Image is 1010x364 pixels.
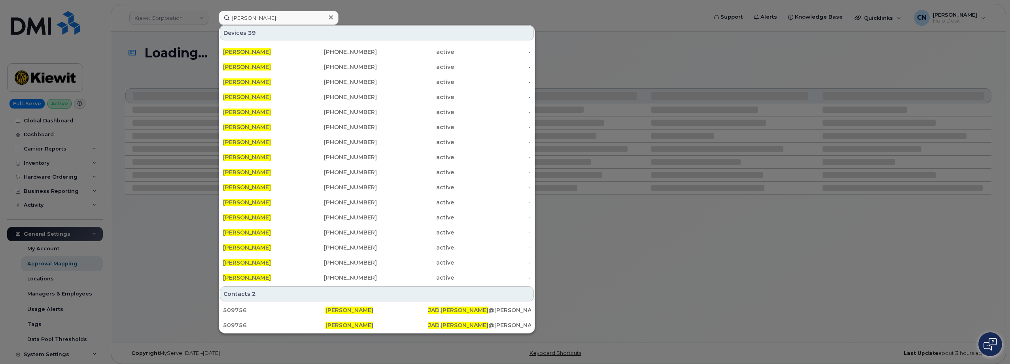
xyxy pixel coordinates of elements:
div: active [377,48,454,56]
span: [PERSON_NAME] [325,322,373,329]
div: active [377,63,454,71]
div: - [454,229,531,236]
span: [PERSON_NAME] [223,214,271,221]
a: [PERSON_NAME][PHONE_NUMBER]active- [220,60,534,74]
span: 39 [248,29,256,37]
div: active [377,108,454,116]
span: [PERSON_NAME] [223,139,271,146]
div: - [454,244,531,252]
span: [PERSON_NAME] [223,169,271,176]
div: [PHONE_NUMBER] [300,229,377,236]
a: [PERSON_NAME][PHONE_NUMBER]active- [220,225,534,240]
div: active [377,78,454,86]
div: - [454,48,531,56]
span: [PERSON_NAME] [441,322,488,329]
div: active [377,259,454,267]
span: [PERSON_NAME] [223,229,271,236]
div: active [377,213,454,221]
div: - [454,198,531,206]
div: - [454,93,531,101]
span: [PERSON_NAME] [223,199,271,206]
div: Contacts [220,286,534,301]
div: [PHONE_NUMBER] [300,244,377,252]
div: . @[PERSON_NAME][DOMAIN_NAME] [428,321,531,329]
a: [PERSON_NAME][PHONE_NUMBER]active- [220,271,534,285]
span: [PERSON_NAME] [223,244,271,251]
div: [PHONE_NUMBER] [300,123,377,131]
div: active [377,123,454,131]
div: [PHONE_NUMBER] [300,153,377,161]
span: [PERSON_NAME] [223,48,271,55]
div: - [454,274,531,282]
div: active [377,168,454,176]
div: . @[PERSON_NAME][DOMAIN_NAME] [428,306,531,314]
div: [PHONE_NUMBER] [300,213,377,221]
span: [PERSON_NAME] [223,78,271,86]
a: [PERSON_NAME][PHONE_NUMBER]active- [220,75,534,89]
span: [PERSON_NAME] [223,109,271,116]
div: active [377,153,454,161]
span: [PERSON_NAME] [325,307,373,314]
a: [PERSON_NAME][PHONE_NUMBER]active- [220,165,534,179]
span: [PERSON_NAME] [441,307,488,314]
div: - [454,168,531,176]
a: [PERSON_NAME][PHONE_NUMBER]active- [220,255,534,270]
div: - [454,63,531,71]
div: active [377,198,454,206]
div: - [454,78,531,86]
span: [PERSON_NAME] [223,93,271,101]
div: 509756 [223,321,325,329]
div: - [454,123,531,131]
div: [PHONE_NUMBER] [300,274,377,282]
div: active [377,229,454,236]
a: 509756[PERSON_NAME]JAD.[PERSON_NAME]@[PERSON_NAME][DOMAIN_NAME] [220,318,534,332]
span: 2 [252,290,256,298]
a: 509756[PERSON_NAME]JAD.[PERSON_NAME]@[PERSON_NAME][DOMAIN_NAME] [220,303,534,317]
div: - [454,183,531,191]
div: active [377,244,454,252]
div: [PHONE_NUMBER] [300,183,377,191]
a: [PERSON_NAME][PHONE_NUMBER]active- [220,90,534,104]
a: [PERSON_NAME][PHONE_NUMBER]active- [220,105,534,119]
span: [PERSON_NAME] [223,63,271,71]
div: [PHONE_NUMBER] [300,63,377,71]
span: [PERSON_NAME] [223,184,271,191]
div: - [454,259,531,267]
div: - [454,108,531,116]
div: [PHONE_NUMBER] [300,93,377,101]
div: 509756 [223,306,325,314]
div: active [377,183,454,191]
div: - [454,153,531,161]
div: [PHONE_NUMBER] [300,48,377,56]
div: [PHONE_NUMBER] [300,108,377,116]
a: [PERSON_NAME][PHONE_NUMBER]active- [220,210,534,225]
a: [PERSON_NAME][PHONE_NUMBER]active- [220,135,534,149]
div: - [454,138,531,146]
div: active [377,93,454,101]
a: [PERSON_NAME][PHONE_NUMBER]active- [220,195,534,210]
span: JAD [428,322,439,329]
span: [PERSON_NAME] [223,124,271,131]
div: [PHONE_NUMBER] [300,198,377,206]
div: [PHONE_NUMBER] [300,168,377,176]
div: Devices [220,25,534,40]
a: [PERSON_NAME][PHONE_NUMBER]active- [220,120,534,134]
div: - [454,213,531,221]
div: active [377,274,454,282]
img: Open chat [984,338,997,351]
div: [PHONE_NUMBER] [300,259,377,267]
span: [PERSON_NAME] [223,154,271,161]
span: JAD [428,307,439,314]
a: [PERSON_NAME][PHONE_NUMBER]active- [220,150,534,164]
span: [PERSON_NAME] [223,259,271,266]
a: [PERSON_NAME][PHONE_NUMBER]active- [220,45,534,59]
a: [PERSON_NAME][PHONE_NUMBER]active- [220,240,534,255]
div: [PHONE_NUMBER] [300,78,377,86]
div: active [377,138,454,146]
span: [PERSON_NAME] [223,274,271,281]
a: [PERSON_NAME][PHONE_NUMBER]active- [220,180,534,194]
div: [PHONE_NUMBER] [300,138,377,146]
